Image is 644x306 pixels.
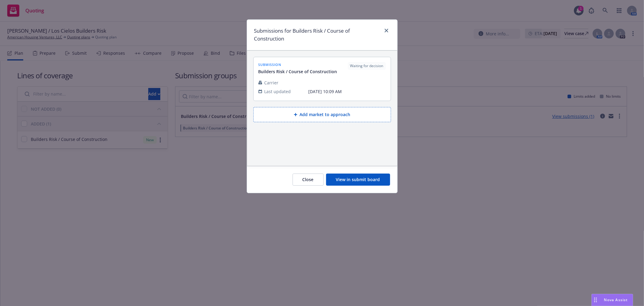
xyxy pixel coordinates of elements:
span: submission [258,62,337,67]
a: close [383,27,390,34]
span: Nova Assist [604,297,628,302]
span: Builders Risk / Course of Construction [258,68,337,75]
span: Waiting for decision [350,63,383,69]
button: View in submit board [326,174,390,186]
button: Add market to approach [253,107,391,122]
span: Last updated [264,88,291,95]
span: Carrier [264,80,279,86]
button: Close [293,174,324,186]
div: Drag to move [592,294,599,306]
button: Nova Assist [591,294,633,306]
h1: Submissions for Builders Risk / Course of Construction [254,27,380,43]
span: [DATE] 10:09 AM [309,88,386,95]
